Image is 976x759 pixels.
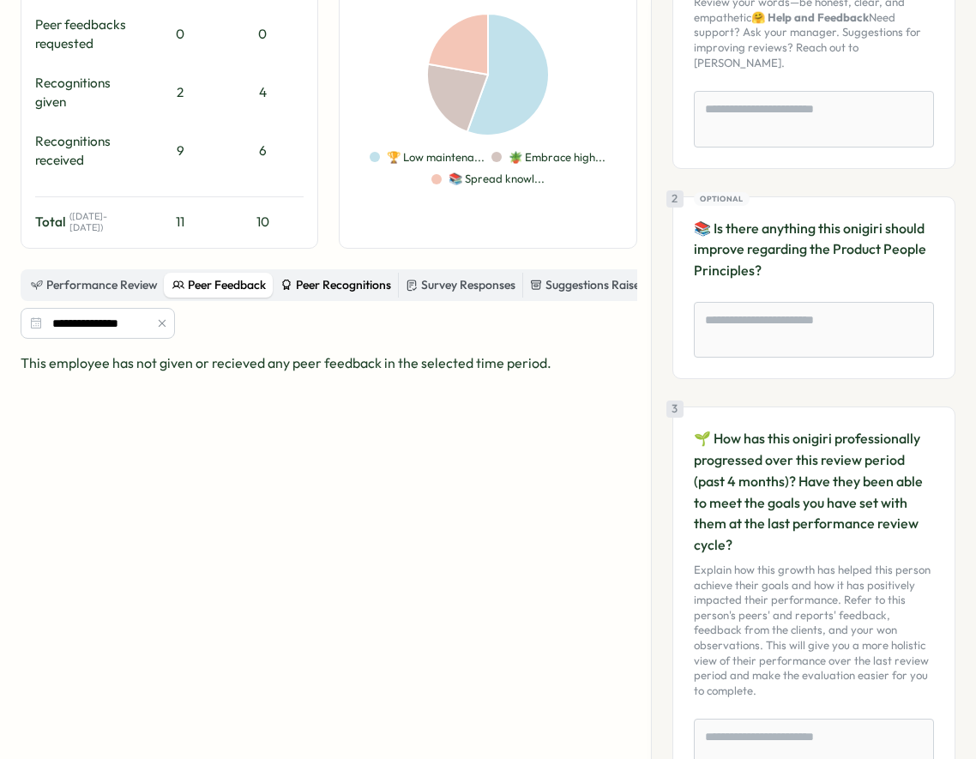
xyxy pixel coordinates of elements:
p: 🏆 Low maintena... [387,150,485,166]
div: 4 [221,83,304,102]
p: This employee has not given or recieved any peer feedback in the selected time period. [21,352,637,374]
div: 9 [146,142,214,160]
div: 0 [221,25,304,44]
p: 📚 Spread knowl... [449,172,545,187]
strong: 🤗 Help and Feedback [751,10,869,24]
div: Survey Responses [406,276,515,295]
div: Peer feedbacks requested [35,15,139,53]
div: 10 [221,213,304,232]
div: Peer Recognitions [280,276,391,295]
div: Recognitions received [35,132,139,170]
span: Total [35,213,66,232]
div: 11 [146,213,214,232]
div: Peer Feedback [172,276,266,295]
div: 0 [146,25,214,44]
div: 3 [666,401,684,418]
div: Performance Review [31,276,158,295]
div: 6 [221,142,304,160]
span: ( [DATE] - [DATE] ) [69,211,139,233]
span: Optional [700,193,743,205]
p: Explain how this growth has helped this person achieve their goals and how it has positively impa... [694,563,934,698]
div: 2 [146,83,214,102]
p: 📚 Is there anything this onigiri should improve regarding the Product People Principles? [694,218,934,281]
div: 2 [666,190,684,208]
p: 🪴 Embrace high... [509,150,605,166]
div: Recognitions given [35,74,139,111]
div: Suggestions Raised [530,276,647,295]
p: 🌱 How has this onigiri professionally progressed over this review period (past 4 months)? Have th... [694,428,934,556]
